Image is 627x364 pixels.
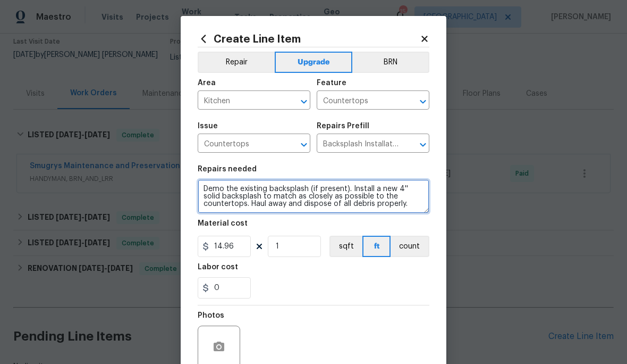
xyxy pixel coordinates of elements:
button: ft [362,236,391,257]
textarea: Demo the existing backsplash (if present). Install a new 4'' solid backsplash to match as closely... [198,179,429,213]
h5: Repairs needed [198,166,257,173]
h5: Repairs Prefill [317,122,369,130]
button: BRN [352,52,429,73]
h5: Material cost [198,220,248,227]
button: Open [296,137,311,152]
h5: Labor cost [198,263,238,271]
h2: Create Line Item [198,33,420,45]
h5: Issue [198,122,218,130]
button: sqft [329,236,362,257]
button: Open [416,137,430,152]
button: Upgrade [275,52,353,73]
button: Open [296,94,311,109]
button: Repair [198,52,275,73]
h5: Photos [198,312,224,319]
h5: Feature [317,79,346,87]
button: Open [416,94,430,109]
button: count [391,236,429,257]
h5: Area [198,79,216,87]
